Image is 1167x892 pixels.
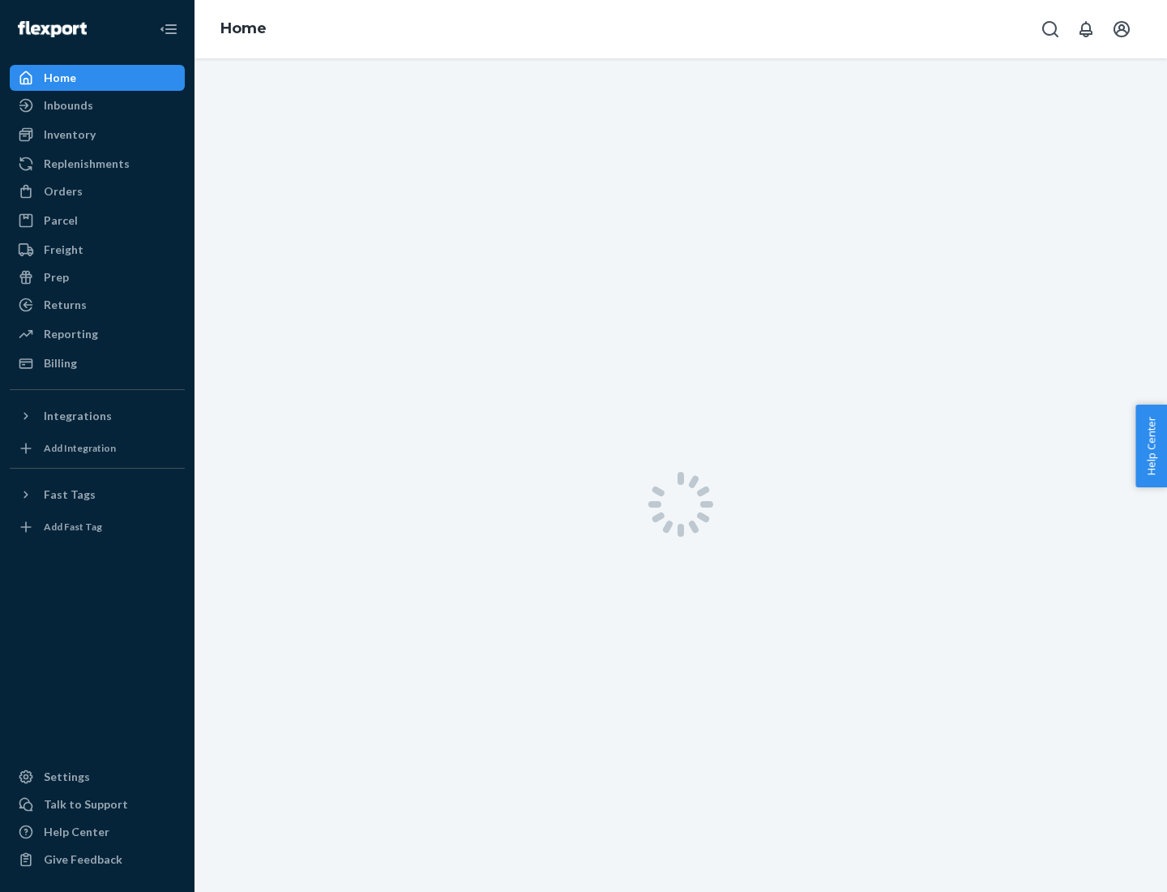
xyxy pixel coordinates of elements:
div: Home [44,70,76,86]
div: Add Fast Tag [44,520,102,534]
a: Prep [10,264,185,290]
div: Fast Tags [44,487,96,503]
button: Open notifications [1070,13,1102,45]
div: Add Integration [44,441,116,455]
div: Integrations [44,408,112,424]
button: Fast Tags [10,482,185,508]
ol: breadcrumbs [207,6,280,53]
div: Reporting [44,326,98,342]
div: Help Center [44,824,109,840]
a: Orders [10,178,185,204]
a: Home [220,19,267,37]
a: Talk to Support [10,791,185,817]
button: Close Navigation [152,13,185,45]
div: Give Feedback [44,851,122,868]
div: Inbounds [44,97,93,114]
a: Inbounds [10,92,185,118]
button: Give Feedback [10,847,185,873]
div: Talk to Support [44,796,128,813]
div: Settings [44,769,90,785]
a: Freight [10,237,185,263]
a: Parcel [10,208,185,234]
div: Returns [44,297,87,313]
div: Parcel [44,212,78,229]
a: Reporting [10,321,185,347]
img: Flexport logo [18,21,87,37]
a: Help Center [10,819,185,845]
a: Replenishments [10,151,185,177]
div: Prep [44,269,69,285]
button: Open Search Box [1034,13,1067,45]
button: Integrations [10,403,185,429]
div: Freight [44,242,83,258]
button: Open account menu [1105,13,1138,45]
div: Inventory [44,127,96,143]
a: Add Fast Tag [10,514,185,540]
a: Billing [10,350,185,376]
div: Billing [44,355,77,371]
a: Returns [10,292,185,318]
div: Orders [44,183,83,199]
button: Help Center [1135,405,1167,487]
a: Home [10,65,185,91]
div: Replenishments [44,156,130,172]
a: Inventory [10,122,185,148]
a: Add Integration [10,435,185,461]
a: Settings [10,764,185,790]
